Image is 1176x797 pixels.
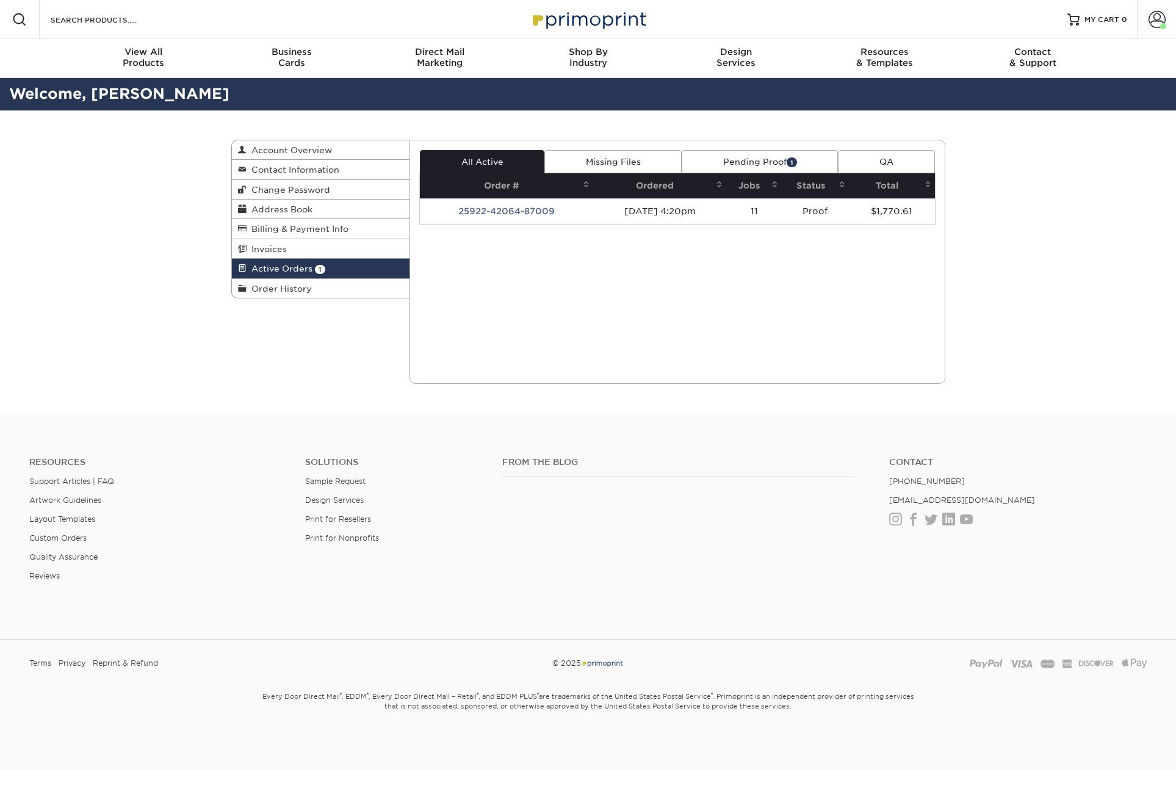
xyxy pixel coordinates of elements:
span: Address Book [247,204,312,214]
span: 1 [315,265,325,274]
span: Design [662,46,810,57]
a: Privacy [59,654,85,673]
h4: Solutions [305,457,484,467]
a: Contact [889,457,1147,467]
sup: ® [711,691,713,698]
a: [EMAIL_ADDRESS][DOMAIN_NAME] [889,496,1035,505]
a: Custom Orders [29,533,87,543]
a: Account Overview [232,140,410,160]
a: Design Services [305,496,364,505]
th: Jobs [726,173,782,198]
a: Active Orders 1 [232,259,410,278]
a: Sample Request [305,477,366,486]
a: Change Password [232,180,410,200]
sup: ® [477,691,478,698]
a: Missing Files [544,150,682,173]
td: [DATE] 4:20pm [593,198,726,224]
span: MY CART [1084,15,1119,25]
a: Shop ByIndustry [514,39,662,78]
img: Primoprint [581,658,624,668]
th: Status [782,173,849,198]
a: Terms [29,654,51,673]
a: Invoices [232,239,410,259]
a: Contact& Support [959,39,1107,78]
a: Billing & Payment Info [232,219,410,239]
h4: From the Blog [502,457,856,467]
th: Total [849,173,934,198]
a: Resources& Templates [810,39,959,78]
a: Direct MailMarketing [366,39,514,78]
a: DesignServices [662,39,810,78]
a: Print for Resellers [305,514,371,524]
span: Contact Information [247,165,339,175]
td: 25922-42064-87009 [420,198,593,224]
a: Layout Templates [29,514,95,524]
a: Address Book [232,200,410,219]
th: Order # [420,173,593,198]
a: Support Articles | FAQ [29,477,114,486]
span: View All [70,46,218,57]
div: Marketing [366,46,514,68]
div: Industry [514,46,662,68]
a: [PHONE_NUMBER] [889,477,965,486]
span: 1 [787,157,797,167]
th: Ordered [593,173,726,198]
span: Contact [959,46,1107,57]
img: Primoprint [527,6,649,32]
span: Active Orders [247,264,312,273]
span: Invoices [247,244,287,254]
sup: ® [340,691,342,698]
a: Contact Information [232,160,410,179]
span: Direct Mail [366,46,514,57]
span: 0 [1122,15,1127,24]
div: & Templates [810,46,959,68]
td: 11 [726,198,782,224]
div: © 2025 [399,654,777,673]
a: View AllProducts [70,39,218,78]
a: All Active [420,150,544,173]
span: Billing & Payment Info [247,224,348,234]
span: Business [217,46,366,57]
sup: ® [537,691,539,698]
a: QA [838,150,934,173]
h4: Resources [29,457,287,467]
a: Reprint & Refund [93,654,158,673]
td: Proof [782,198,849,224]
span: Order History [247,284,312,294]
sup: ® [367,691,369,698]
span: Account Overview [247,145,332,155]
div: Services [662,46,810,68]
span: Resources [810,46,959,57]
a: Quality Assurance [29,552,98,561]
td: $1,770.61 [849,198,934,224]
a: BusinessCards [217,39,366,78]
span: Change Password [247,185,330,195]
input: SEARCH PRODUCTS..... [49,12,168,27]
a: Artwork Guidelines [29,496,101,505]
div: Products [70,46,218,68]
a: Pending Proof1 [682,150,838,173]
a: Order History [232,279,410,298]
div: Cards [217,46,366,68]
a: Reviews [29,571,60,580]
div: & Support [959,46,1107,68]
a: Print for Nonprofits [305,533,379,543]
span: Shop By [514,46,662,57]
small: Every Door Direct Mail , EDDM , Every Door Direct Mail – Retail , and EDDM PLUS are trademarks of... [231,687,945,741]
